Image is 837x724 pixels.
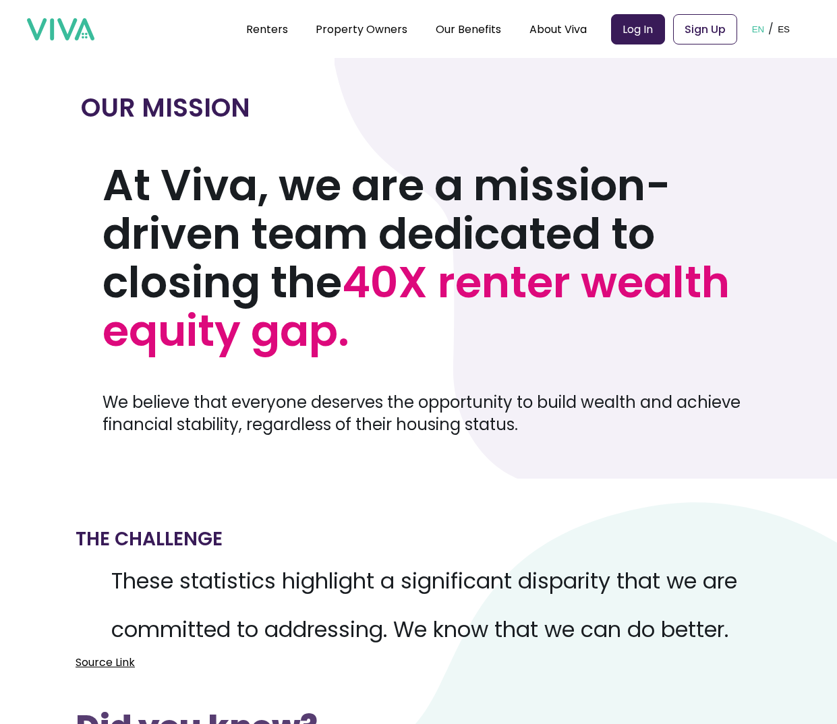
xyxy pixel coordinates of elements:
a: Log In [611,14,665,44]
button: EN [748,8,769,50]
a: Source Link [76,654,135,671]
button: ES [774,8,794,50]
h1: At Viva, we are a mission-driven team dedicated to closing the [103,161,756,355]
a: Property Owners [316,22,407,37]
div: About Viva [529,12,587,46]
p: / [768,19,774,39]
div: Our Benefits [436,12,501,46]
h2: OUR MISSION [81,90,756,125]
p: We believe that everyone deserves the opportunity to build wealth and achieve financial stability... [103,391,756,435]
img: viva [27,18,94,41]
a: Renters [246,22,288,37]
h2: The Challenge [76,522,223,557]
p: These statistics highlight a significant disparity that we are committed to addressing. We know t... [76,557,761,654]
span: 40X renter wealth equity gap. [103,252,730,361]
a: Sign Up [673,14,737,44]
